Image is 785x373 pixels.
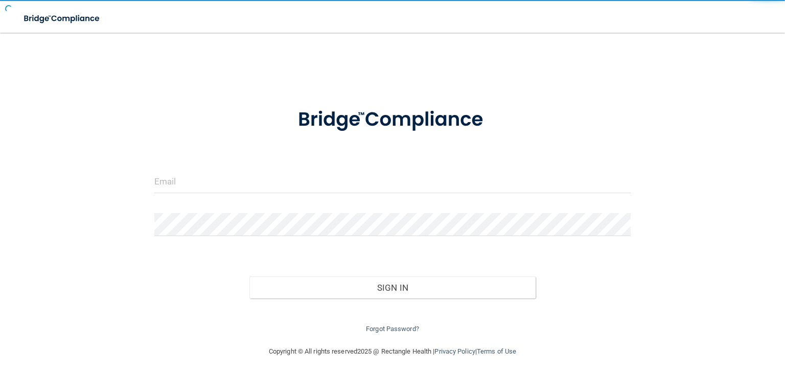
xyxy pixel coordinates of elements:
[366,325,419,333] a: Forgot Password?
[206,335,579,368] div: Copyright © All rights reserved 2025 @ Rectangle Health | |
[154,170,631,193] input: Email
[249,276,535,299] button: Sign In
[15,8,109,29] img: bridge_compliance_login_screen.278c3ca4.svg
[434,347,475,355] a: Privacy Policy
[278,94,508,146] img: bridge_compliance_login_screen.278c3ca4.svg
[477,347,516,355] a: Terms of Use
